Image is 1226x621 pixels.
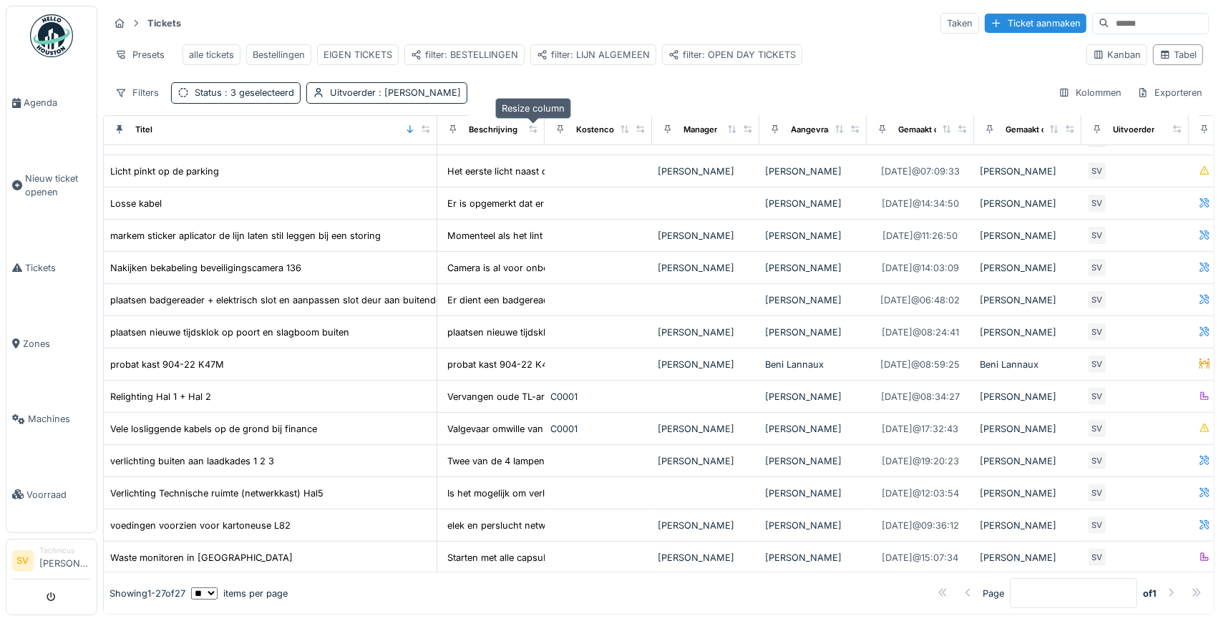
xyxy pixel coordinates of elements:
[30,14,73,57] img: Badge_color-CXgf-gQk.svg
[447,454,671,468] div: Twee van de 4 lampen van de buitenverlichting m...
[39,545,91,556] div: Technicus
[765,551,861,564] div: [PERSON_NAME]
[576,124,624,136] div: Kostencode
[1093,48,1141,62] div: Kanban
[109,44,171,65] div: Presets
[24,96,91,109] span: Agenda
[1113,124,1154,136] div: Uitvoerder
[1159,48,1197,62] div: Tabel
[28,412,91,426] span: Machines
[12,550,34,572] li: SV
[537,48,650,62] div: filter: LIJN ALGEMEEN
[658,454,754,468] div: [PERSON_NAME]
[765,165,861,178] div: [PERSON_NAME]
[109,82,165,103] div: Filters
[135,124,152,136] div: Titel
[980,229,1076,243] div: [PERSON_NAME]
[1087,354,1107,374] div: SV
[110,586,185,600] div: Showing 1 - 27 of 27
[658,551,754,564] div: [PERSON_NAME]
[447,261,662,275] div: Camera is al voor onbekende tijd offline. Graag...
[882,486,959,500] div: [DATE] @ 12:03:54
[980,261,1076,275] div: [PERSON_NAME]
[983,586,1004,600] div: Page
[6,381,97,457] a: Machines
[765,486,861,500] div: [PERSON_NAME]
[882,454,959,468] div: [DATE] @ 19:20:23
[765,454,861,468] div: [PERSON_NAME]
[110,261,301,275] div: Nakijken bekabeling beveiligingscamera 136
[447,229,654,243] div: Momenteel als het lint of de stikkers op zijn b...
[323,48,392,62] div: EIGEN TICKETS
[658,358,754,371] div: [PERSON_NAME]
[447,293,662,307] div: Er dient een badgereader aan de buitenzijde ge...
[765,261,861,275] div: [PERSON_NAME]
[6,141,97,230] a: Nieuw ticket openen
[39,545,91,576] li: [PERSON_NAME]
[985,14,1086,33] div: Ticket aanmaken
[882,551,959,564] div: [DATE] @ 15:07:34
[882,519,959,532] div: [DATE] @ 09:36:12
[683,124,717,136] div: Manager
[550,390,646,404] div: C0001
[765,390,861,404] div: [PERSON_NAME]
[142,16,187,30] strong: Tickets
[1052,82,1128,103] div: Kolommen
[25,261,91,275] span: Tickets
[980,293,1076,307] div: [PERSON_NAME]
[1131,82,1209,103] div: Exporteren
[765,229,861,243] div: [PERSON_NAME]
[253,48,305,62] div: Bestellingen
[980,165,1076,178] div: [PERSON_NAME]
[110,390,211,404] div: Relighting Hal 1 + Hal 2
[110,422,317,436] div: Vele losliggende kabels op de grond bij finance
[1006,124,1059,136] div: Gemaakt door
[882,261,959,275] div: [DATE] @ 14:03:09
[110,519,291,532] div: voedingen voorzien voor kartoneuse L82
[447,519,651,532] div: elek en perslucht netwerk? te bevragen bij Bart
[6,230,97,306] a: Tickets
[765,358,861,371] div: Beni Lannaux
[189,48,234,62] div: alle tickets
[12,545,91,580] a: SV Technicus[PERSON_NAME]
[980,390,1076,404] div: [PERSON_NAME]
[110,358,224,371] div: probat kast 904-22 K47M
[376,87,461,98] span: : [PERSON_NAME]
[882,197,959,210] div: [DATE] @ 14:34:50
[6,457,97,533] a: Voorraad
[658,326,754,339] div: [PERSON_NAME]
[6,305,97,381] a: Zones
[940,13,979,34] div: Taken
[495,98,571,119] div: Resize column
[110,197,162,210] div: Losse kabel
[881,165,960,178] div: [DATE] @ 07:09:33
[1087,258,1107,278] div: SV
[1087,547,1107,567] div: SV
[1087,225,1107,245] div: SV
[447,422,669,436] div: Valgevaar omwille van vele netwerk- en voedings...
[447,551,658,564] div: Starten met alle capsule lijnen, maar dan verde...
[26,488,91,502] span: Voorraad
[791,124,862,136] div: Aangevraagd door
[883,229,958,243] div: [DATE] @ 11:26:50
[1087,451,1107,471] div: SV
[195,86,294,99] div: Status
[980,486,1076,500] div: [PERSON_NAME]
[980,197,1076,210] div: [PERSON_NAME]
[222,87,294,98] span: : 3 geselecteerd
[765,422,861,436] div: [PERSON_NAME]
[1087,483,1107,503] div: SV
[658,519,754,532] div: [PERSON_NAME]
[447,486,652,500] div: Is het mogelijk om verlichting te plaatsen in d...
[765,197,861,210] div: [PERSON_NAME]
[447,390,676,404] div: Vervangen oude TL-armaturen door LED-armaturen.
[191,586,288,600] div: items per page
[411,48,518,62] div: filter: BESTELLINGEN
[980,519,1076,532] div: [PERSON_NAME]
[110,486,323,500] div: Verlichting Technische ruimte (netwerkkast) Hal5
[658,261,754,275] div: [PERSON_NAME]
[1143,586,1157,600] strong: of 1
[765,326,861,339] div: [PERSON_NAME]
[23,337,91,351] span: Zones
[882,326,959,339] div: [DATE] @ 08:24:41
